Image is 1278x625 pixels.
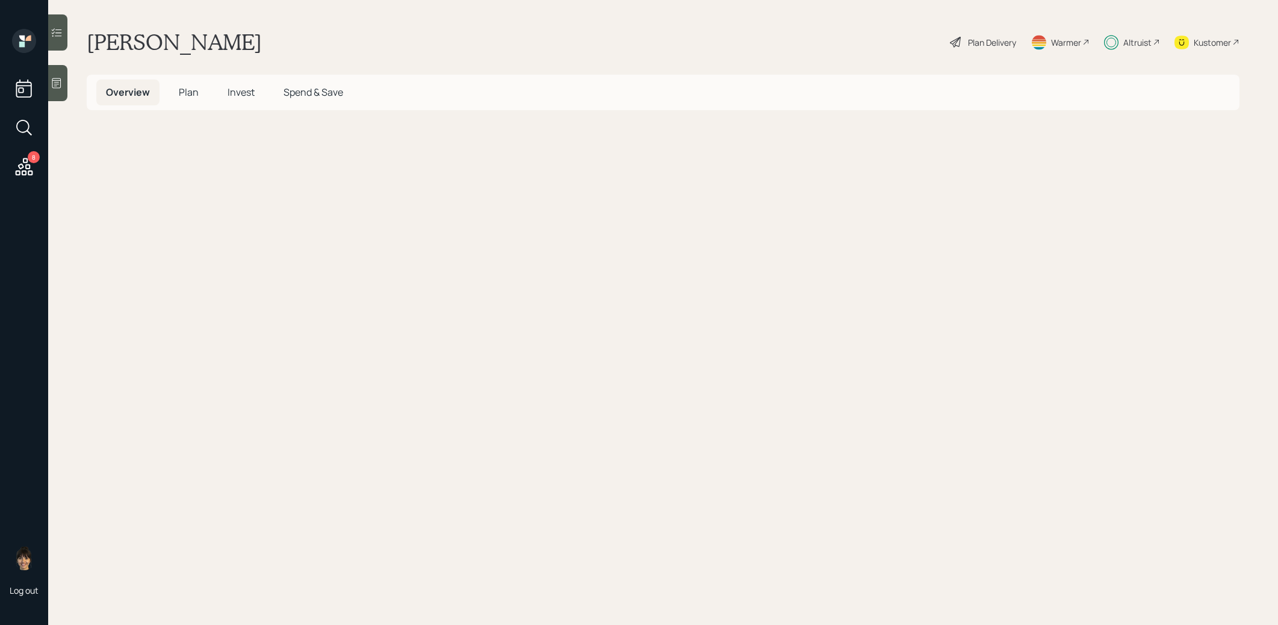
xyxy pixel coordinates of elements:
img: treva-nostdahl-headshot.png [12,546,36,570]
span: Plan [179,86,199,99]
div: Plan Delivery [968,36,1016,49]
div: Altruist [1123,36,1152,49]
span: Invest [228,86,255,99]
h1: [PERSON_NAME] [87,29,262,55]
div: Warmer [1051,36,1081,49]
span: Overview [106,86,150,99]
span: Spend & Save [284,86,343,99]
div: Kustomer [1194,36,1231,49]
div: Log out [10,585,39,596]
div: 8 [28,151,40,163]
